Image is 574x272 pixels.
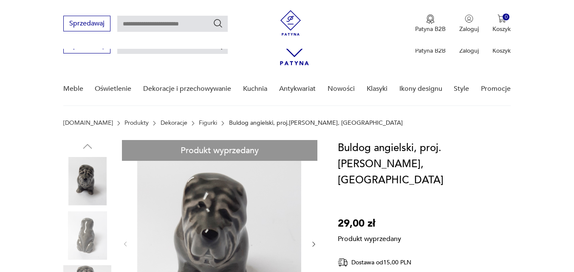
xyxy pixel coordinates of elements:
p: 29,00 zł [338,216,401,232]
a: Style [454,73,469,105]
img: Ikona medalu [426,14,435,24]
img: Ikona dostawy [338,257,348,268]
p: Buldog angielski, proj.[PERSON_NAME], [GEOGRAPHIC_DATA] [229,120,403,126]
img: Ikona koszyka [498,14,506,23]
button: Sprzedawaj [63,16,110,31]
a: Produkty [124,120,149,126]
div: 0 [503,14,510,21]
a: Nowości [328,73,355,105]
a: Meble [63,73,83,105]
button: 0Koszyk [492,14,511,33]
a: Promocje [481,73,511,105]
h1: Buldog angielski, proj.[PERSON_NAME], [GEOGRAPHIC_DATA] [338,140,517,188]
a: Sprzedawaj [63,43,110,49]
p: Koszyk [492,47,511,55]
p: Zaloguj [459,47,479,55]
p: Produkt wyprzedany [338,232,401,244]
a: Klasyki [367,73,387,105]
button: Szukaj [213,18,223,28]
button: Zaloguj [459,14,479,33]
div: Dostawa od 15,00 PLN [338,257,440,268]
a: [DOMAIN_NAME] [63,120,113,126]
a: Sprzedawaj [63,21,110,27]
a: Dekoracje [161,120,187,126]
a: Ikona medaluPatyna B2B [415,14,446,33]
a: Ikony designu [399,73,442,105]
p: Patyna B2B [415,25,446,33]
a: Oświetlenie [95,73,131,105]
a: Figurki [199,120,217,126]
a: Dekoracje i przechowywanie [143,73,231,105]
img: Ikonka użytkownika [465,14,473,23]
p: Koszyk [492,25,511,33]
img: Patyna - sklep z meblami i dekoracjami vintage [278,10,303,36]
a: Antykwariat [279,73,316,105]
p: Zaloguj [459,25,479,33]
p: Patyna B2B [415,47,446,55]
button: Patyna B2B [415,14,446,33]
a: Kuchnia [243,73,267,105]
